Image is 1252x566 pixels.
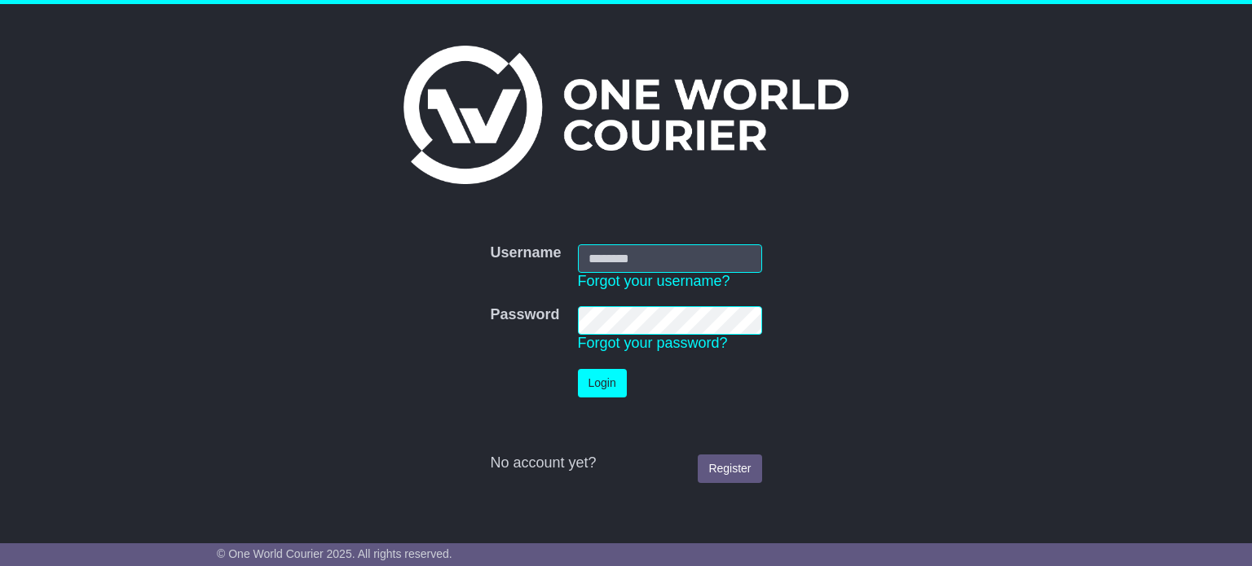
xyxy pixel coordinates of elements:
[578,273,730,289] a: Forgot your username?
[578,369,627,397] button: Login
[217,547,452,560] span: © One World Courier 2025. All rights reserved.
[490,244,561,262] label: Username
[698,454,761,483] a: Register
[403,46,849,184] img: One World
[578,335,728,351] a: Forgot your password?
[490,306,559,324] label: Password
[490,454,761,472] div: No account yet?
